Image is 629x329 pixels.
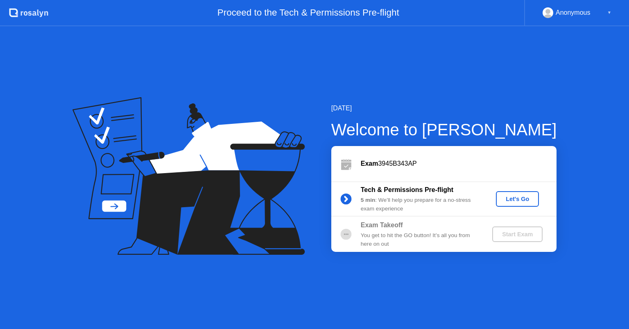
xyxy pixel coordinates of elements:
[556,7,591,18] div: Anonymous
[361,159,557,169] div: 3945B343AP
[607,7,611,18] div: ▼
[496,231,539,238] div: Start Exam
[361,197,376,203] b: 5 min
[331,117,557,142] div: Welcome to [PERSON_NAME]
[492,226,543,242] button: Start Exam
[496,191,539,207] button: Let's Go
[331,103,557,113] div: [DATE]
[361,222,403,228] b: Exam Takeoff
[361,160,378,167] b: Exam
[361,231,479,248] div: You get to hit the GO button! It’s all you from here on out
[361,196,479,213] div: : We’ll help you prepare for a no-stress exam experience
[361,186,453,193] b: Tech & Permissions Pre-flight
[499,196,536,202] div: Let's Go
